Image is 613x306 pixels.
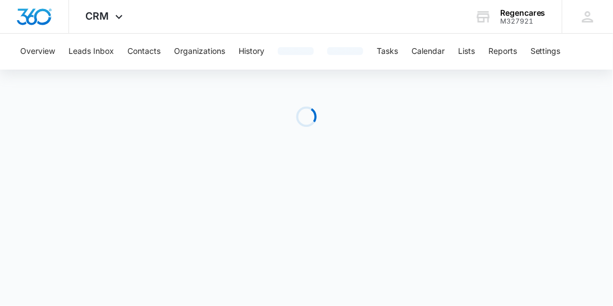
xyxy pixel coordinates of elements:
[68,34,114,70] button: Leads Inbox
[377,34,398,70] button: Tasks
[127,34,161,70] button: Contacts
[458,34,475,70] button: Lists
[174,34,225,70] button: Organizations
[500,8,546,17] div: account name
[500,17,546,25] div: account id
[411,34,445,70] button: Calendar
[20,34,55,70] button: Overview
[86,10,109,22] span: CRM
[239,34,264,70] button: History
[530,34,561,70] button: Settings
[488,34,517,70] button: Reports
